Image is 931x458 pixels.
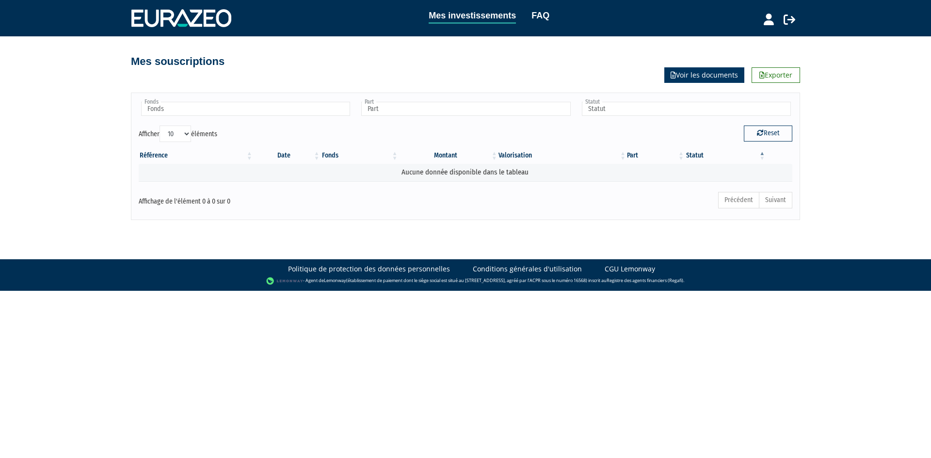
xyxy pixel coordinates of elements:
[498,147,627,164] th: Valorisation: activer pour trier la colonne par ordre croissant
[605,264,655,274] a: CGU Lemonway
[607,277,683,284] a: Registre des agents financiers (Regafi)
[266,276,304,286] img: logo-lemonway.png
[131,56,225,67] h4: Mes souscriptions
[718,192,759,208] a: Précédent
[160,126,191,142] select: Afficheréléments
[399,147,498,164] th: Montant: activer pour trier la colonne par ordre croissant
[139,147,254,164] th: Référence : activer pour trier la colonne par ordre croissant
[139,126,217,142] label: Afficher éléments
[473,264,582,274] a: Conditions générales d'utilisation
[139,191,402,206] div: Affichage de l'élément 0 à 0 sur 0
[759,192,792,208] a: Suivant
[131,9,231,27] img: 1732889491-logotype_eurazeo_blanc_rvb.png
[324,277,346,284] a: Lemonway
[254,147,321,164] th: Date: activer pour trier la colonne par ordre croissant
[288,264,450,274] a: Politique de protection des données personnelles
[627,147,685,164] th: Part: activer pour trier la colonne par ordre croissant
[752,67,800,83] a: Exporter
[429,9,516,24] a: Mes investissements
[744,126,792,141] button: Reset
[321,147,399,164] th: Fonds: activer pour trier la colonne par ordre croissant
[10,276,921,286] div: - Agent de (établissement de paiement dont le siège social est situé au [STREET_ADDRESS], agréé p...
[685,147,766,164] th: Statut : activer pour trier la colonne par ordre d&eacute;croissant
[531,9,549,22] a: FAQ
[664,67,744,83] a: Voir les documents
[139,164,792,181] td: Aucune donnée disponible dans le tableau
